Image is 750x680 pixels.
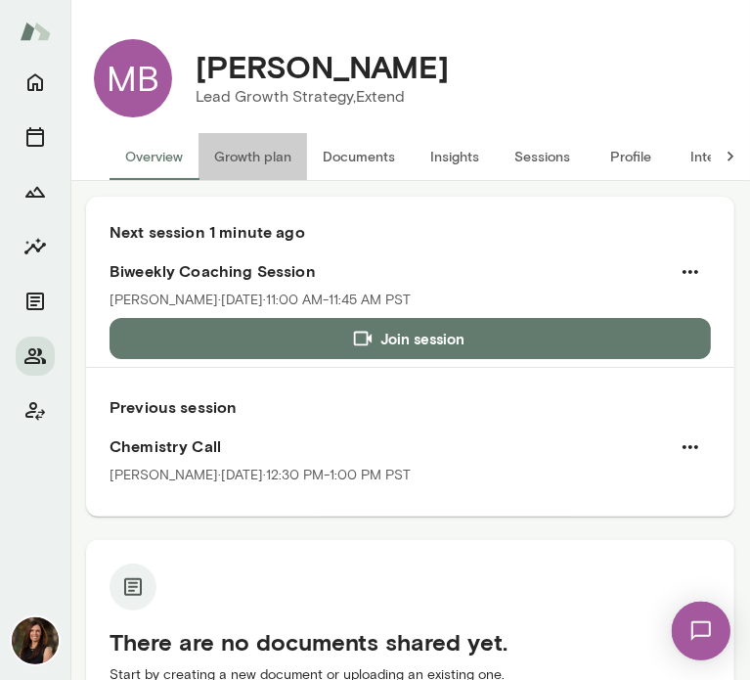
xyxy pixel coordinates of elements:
[110,434,711,458] h6: Chemistry Call
[110,291,411,310] p: [PERSON_NAME] · [DATE] · 11:00 AM-11:45 AM PST
[16,282,55,321] button: Documents
[199,133,307,180] button: Growth plan
[16,337,55,376] button: Members
[411,133,499,180] button: Insights
[94,39,172,117] div: MB
[20,13,51,50] img: Mento
[307,133,411,180] button: Documents
[16,63,55,102] button: Home
[16,117,55,157] button: Sessions
[110,626,711,657] h5: There are no documents shared yet.
[499,133,587,180] button: Sessions
[196,48,449,85] h4: [PERSON_NAME]
[16,391,55,431] button: Client app
[196,85,449,109] p: Lead Growth Strategy, Extend
[16,172,55,211] button: Growth Plan
[110,466,411,485] p: [PERSON_NAME] · [DATE] · 12:30 PM-1:00 PM PST
[587,133,675,180] button: Profile
[16,227,55,266] button: Insights
[110,259,711,283] h6: Biweekly Coaching Session
[110,220,711,244] h6: Next session 1 minute ago
[110,318,711,359] button: Join session
[110,395,711,419] h6: Previous session
[12,617,59,664] img: Carrie Atkin
[110,133,199,180] button: Overview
